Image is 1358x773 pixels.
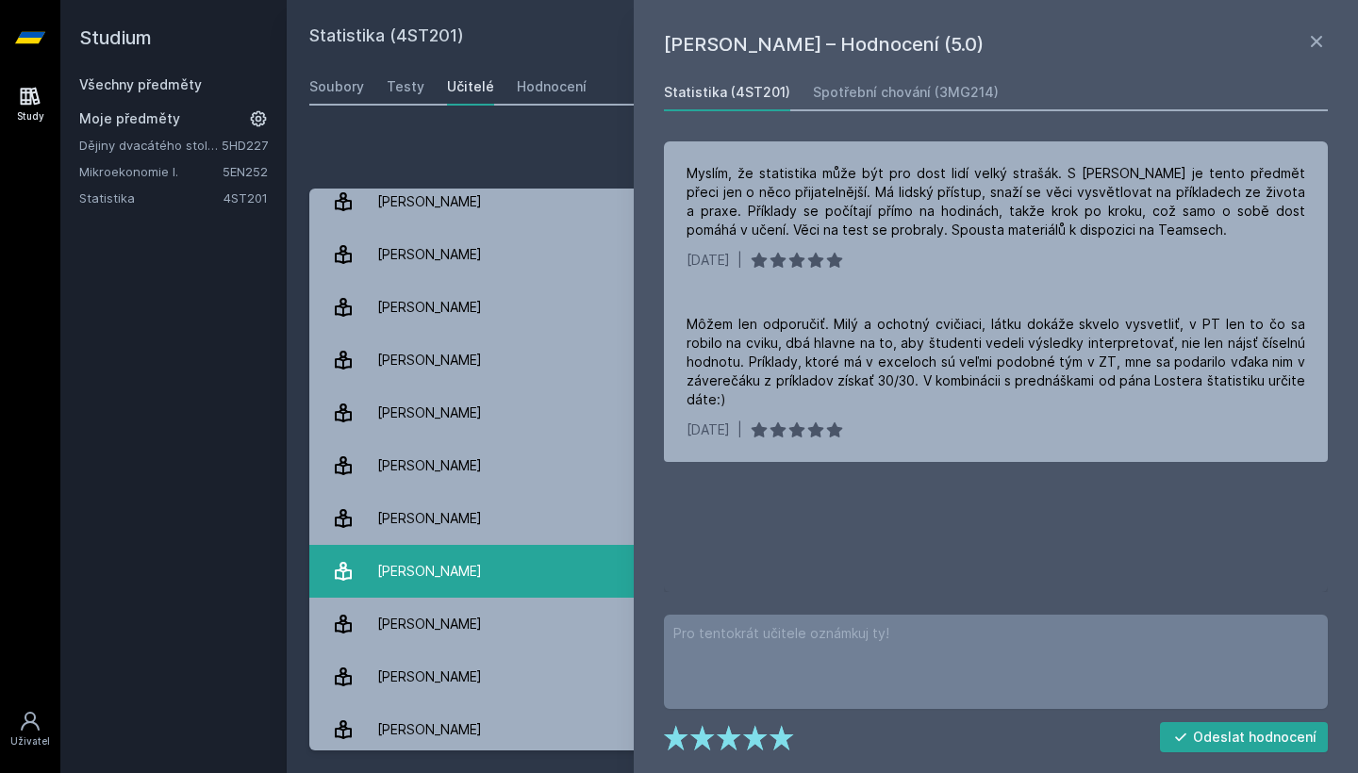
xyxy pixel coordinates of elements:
[687,251,730,270] div: [DATE]
[377,552,482,590] div: [PERSON_NAME]
[222,138,268,153] a: 5HD227
[224,190,268,206] a: 4ST201
[377,288,482,326] div: [PERSON_NAME]
[309,386,1335,439] a: [PERSON_NAME] 2 hodnocení 3.5
[687,315,1305,409] div: Môžem len odporučiť. Milý a ochotný cvičiaci, látku dokáže skvelo vysvetliť, v PT len to čo sa ro...
[309,598,1335,650] a: [PERSON_NAME] 2 hodnocení 3.5
[377,394,482,432] div: [PERSON_NAME]
[377,341,482,379] div: [PERSON_NAME]
[387,77,424,96] div: Testy
[17,109,44,123] div: Study
[737,251,742,270] div: |
[79,189,224,207] a: Statistika
[309,545,1335,598] a: [PERSON_NAME] 6 hodnocení 5.0
[377,447,482,485] div: [PERSON_NAME]
[79,162,223,181] a: Mikroekonomie I.
[517,68,587,106] a: Hodnocení
[4,75,57,133] a: Study
[309,175,1335,228] a: [PERSON_NAME] 1 hodnocení 5.0
[223,164,268,179] a: 5EN252
[309,68,364,106] a: Soubory
[517,77,587,96] div: Hodnocení
[309,77,364,96] div: Soubory
[377,500,482,537] div: [PERSON_NAME]
[309,439,1335,492] a: [PERSON_NAME] 5 hodnocení 4.6
[377,711,482,748] div: [PERSON_NAME]
[309,492,1335,545] a: [PERSON_NAME] 11 hodnocení 4.9
[79,136,222,155] a: Dějiny dvacátého století II
[377,658,482,696] div: [PERSON_NAME]
[79,76,202,92] a: Všechny předměty
[447,77,494,96] div: Učitelé
[309,281,1335,334] a: [PERSON_NAME] 30 hodnocení 4.8
[377,236,482,273] div: [PERSON_NAME]
[737,420,742,439] div: |
[309,228,1335,281] a: [PERSON_NAME] 2 hodnocení 4.0
[687,420,730,439] div: [DATE]
[309,650,1335,703] a: [PERSON_NAME] 3 hodnocení 4.7
[309,334,1335,386] a: [PERSON_NAME] 13 hodnocení 4.7
[687,164,1305,239] div: Myslím, že statistika může být pro dost lidí velký strašák. S [PERSON_NAME] je tento předmět přec...
[387,68,424,106] a: Testy
[79,109,180,128] span: Moje předměty
[447,68,494,106] a: Učitelé
[309,23,1118,53] h2: Statistika (4ST201)
[1160,722,1329,752] button: Odeslat hodnocení
[309,703,1335,756] a: [PERSON_NAME] 14 hodnocení 4.8
[377,605,482,643] div: [PERSON_NAME]
[4,700,57,758] a: Uživatel
[10,734,50,748] div: Uživatel
[377,183,482,221] div: [PERSON_NAME]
